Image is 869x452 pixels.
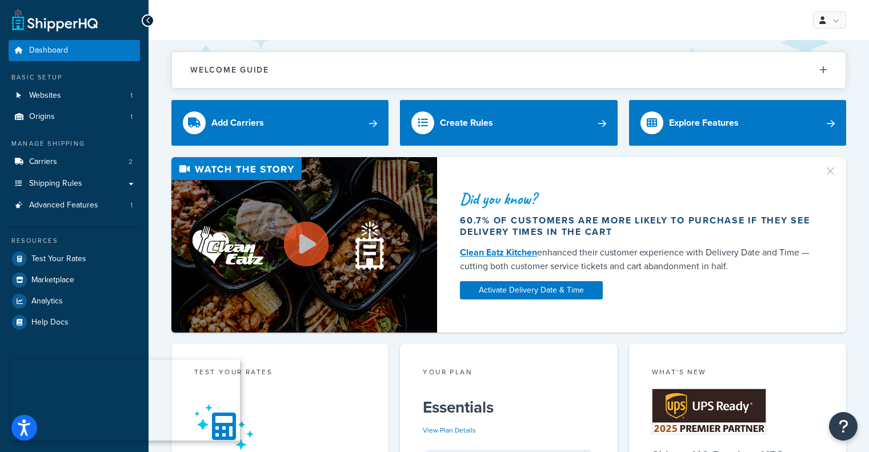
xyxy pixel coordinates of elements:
[9,312,140,333] a: Help Docs
[460,215,815,238] div: 60.7% of customers are more likely to purchase if they see delivery times in the cart
[460,191,815,207] div: Did you know?
[9,151,140,173] li: Carriers
[130,91,133,101] span: 1
[29,112,55,122] span: Origins
[9,291,140,311] a: Analytics
[9,195,140,216] a: Advanced Features1
[129,157,133,167] span: 2
[171,157,437,333] img: Video thumbnail
[211,115,264,131] div: Add Carriers
[31,297,63,306] span: Analytics
[629,100,846,146] a: Explore Features
[29,201,98,210] span: Advanced Features
[460,246,537,259] a: Clean Eatz Kitchen
[9,195,140,216] li: Advanced Features
[440,115,493,131] div: Create Rules
[652,367,823,380] div: What's New
[190,66,269,74] h2: Welcome Guide
[460,246,815,273] div: enhanced their customer experience with Delivery Date and Time — cutting both customer service ti...
[9,40,140,61] a: Dashboard
[829,412,858,441] button: Open Resource Center
[9,236,140,246] div: Resources
[29,46,68,55] span: Dashboard
[9,173,140,194] a: Shipping Rules
[9,270,140,290] a: Marketplace
[423,367,594,380] div: Your Plan
[130,112,133,122] span: 1
[130,201,133,210] span: 1
[9,73,140,82] div: Basic Setup
[423,425,476,435] a: View Plan Details
[9,106,140,127] li: Origins
[9,151,140,173] a: Carriers2
[29,91,61,101] span: Websites
[9,139,140,149] div: Manage Shipping
[400,100,617,146] a: Create Rules
[31,254,86,264] span: Test Your Rates
[172,52,846,88] button: Welcome Guide
[9,85,140,106] a: Websites1
[460,281,603,299] a: Activate Delivery Date & Time
[423,398,594,417] h5: Essentials
[194,367,366,380] div: Test your rates
[31,318,69,327] span: Help Docs
[29,179,82,189] span: Shipping Rules
[9,106,140,127] a: Origins1
[31,275,74,285] span: Marketplace
[9,85,140,106] li: Websites
[29,157,57,167] span: Carriers
[9,249,140,269] a: Test Your Rates
[669,115,739,131] div: Explore Features
[171,100,389,146] a: Add Carriers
